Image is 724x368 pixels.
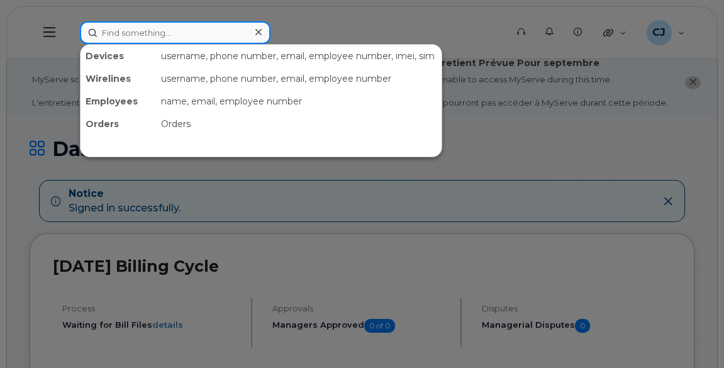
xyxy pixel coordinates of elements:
div: Orders [156,113,442,135]
div: Wirelines [81,67,156,90]
div: name, email, employee number [156,90,442,113]
div: username, phone number, email, employee number [156,67,442,90]
div: Employees [81,90,156,113]
div: Devices [81,45,156,67]
div: Orders [81,113,156,135]
div: username, phone number, email, employee number, imei, sim [156,45,442,67]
